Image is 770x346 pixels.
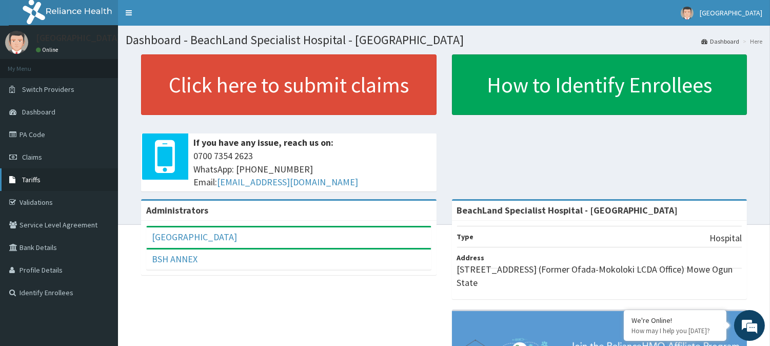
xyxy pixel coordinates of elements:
span: Tariffs [22,175,41,184]
p: [STREET_ADDRESS] (Former Ofada-Mokoloki LCDA Office) Mowe Ogun State [457,263,742,289]
img: User Image [5,31,28,54]
a: [EMAIL_ADDRESS][DOMAIN_NAME] [217,176,358,188]
b: Type [457,232,474,241]
a: Online [36,46,61,53]
a: Click here to submit claims [141,54,437,115]
span: [GEOGRAPHIC_DATA] [700,8,762,17]
b: Administrators [146,204,208,216]
img: d_794563401_company_1708531726252_794563401 [19,51,42,77]
b: If you have any issue, reach us on: [193,137,333,148]
h1: Dashboard - BeachLand Specialist Hospital - [GEOGRAPHIC_DATA] [126,33,762,47]
span: We're online! [60,106,142,210]
div: We're Online! [631,316,719,325]
span: Dashboard [22,107,55,117]
b: Address [457,253,485,262]
a: BSH ANNEX [152,253,198,265]
span: Claims [22,152,42,162]
p: Hospital [709,232,742,245]
a: How to Identify Enrollees [452,54,747,115]
textarea: Type your message and hit 'Enter' [5,234,195,270]
a: Dashboard [701,37,739,46]
span: Switch Providers [22,85,74,94]
li: Here [740,37,762,46]
div: Minimize live chat window [168,5,193,30]
a: [GEOGRAPHIC_DATA] [152,231,237,243]
img: User Image [681,7,694,20]
div: Chat with us now [53,57,172,71]
p: [GEOGRAPHIC_DATA] [36,33,121,43]
span: 0700 7354 2623 WhatsApp: [PHONE_NUMBER] Email: [193,149,431,189]
p: How may I help you today? [631,326,719,335]
strong: BeachLand Specialist Hospital - [GEOGRAPHIC_DATA] [457,204,678,216]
